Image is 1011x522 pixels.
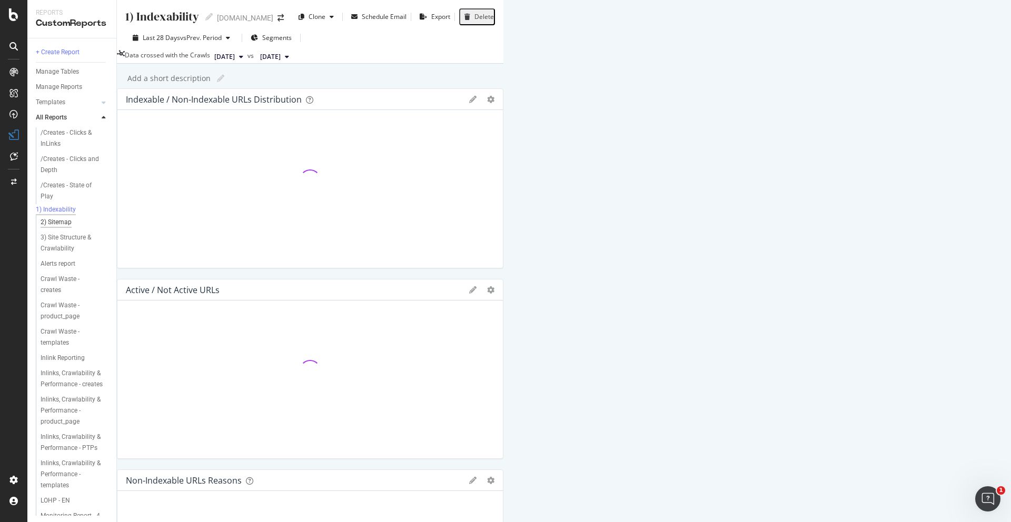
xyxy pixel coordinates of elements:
[126,475,242,486] div: Non-Indexable URLs Reasons
[210,51,247,63] button: [DATE]
[41,258,109,269] a: Alerts report
[41,353,109,364] a: Inlink Reporting
[41,180,109,202] a: /Creates - State of Play
[256,51,293,63] button: [DATE]
[41,274,109,296] a: Crawl Waste - creates
[36,66,109,77] a: Manage Tables
[41,431,109,454] a: Inlinks, Crawlability & Performance - PTPs
[41,495,70,506] div: LOHP - EN
[41,326,109,348] a: Crawl Waste - templates
[247,51,256,60] span: vs
[260,52,281,62] span: 2025 Sep. 14th
[294,8,338,25] button: Clone
[41,154,101,176] div: /Creates - Clicks and Depth
[459,8,495,25] button: Delete
[41,232,102,254] div: 3) Site Structure & Crawlability
[36,17,108,29] div: CustomReports
[214,52,235,62] span: 2025 Oct. 12th
[41,258,75,269] div: Alerts report
[41,300,109,322] a: Crawl Waste - product_page
[431,12,450,21] div: Export
[362,12,407,21] div: Schedule Email
[125,8,199,25] div: 1) Indexability
[126,285,220,295] div: Active / Not Active URLs
[36,97,98,108] a: Templates
[41,431,103,454] div: Inlinks, Crawlability & Performance - PTPs
[41,394,109,427] a: Inlinks, Crawlability & Performance - product_page
[41,458,109,491] a: Inlinks, Crawlability & Performance - templates
[36,97,65,108] div: Templates
[117,279,503,459] div: Active / Not Active URLsgeargear
[41,495,109,506] a: LOHP - EN
[246,29,296,46] button: Segments
[997,486,1005,495] span: 1
[41,274,99,296] div: Crawl Waste - creates
[277,14,284,22] div: arrow-right-arrow-left
[117,88,503,268] div: Indexable / Non-Indexable URLs Distributiongeargear
[262,33,292,42] span: Segments
[487,286,494,294] div: gear
[41,154,109,176] a: /Creates - Clicks and Depth
[36,112,98,123] a: All Reports
[126,94,302,105] div: Indexable / Non-Indexable URLs Distribution
[41,217,72,228] div: 2) Sitemap
[125,33,237,43] button: Last 28 DaysvsPrev. Period
[217,13,273,23] div: [DOMAIN_NAME]
[41,217,109,228] a: 2) Sitemap
[36,66,79,77] div: Manage Tables
[36,205,76,214] div: 1) Indexability
[41,394,104,427] div: Inlinks, Crawlability & Performance - product_page
[41,326,100,348] div: Crawl Waste - templates
[487,96,494,103] div: gear
[41,232,109,254] a: 3) Site Structure & Crawlability
[180,33,222,42] span: vs Prev. Period
[36,82,82,93] div: Manage Reports
[309,12,325,21] div: Clone
[41,368,109,390] a: Inlinks, Crawlability & Performance - creates
[36,82,109,93] a: Manage Reports
[41,368,104,390] div: Inlinks, Crawlability & Performance - creates
[127,73,211,84] div: Add a short description
[41,353,85,364] div: Inlink Reporting
[125,51,210,63] div: Data crossed with the Crawls
[36,47,109,58] a: + Create Report
[347,8,407,25] button: Schedule Email
[41,127,109,149] a: /Creates - Clicks & InLinks
[415,8,450,25] button: Export
[36,112,67,123] div: All Reports
[205,13,213,21] i: Edit report name
[41,127,101,149] div: /Creates - Clicks & InLinks
[41,180,100,202] div: /Creates - State of Play
[143,33,180,42] span: Last 28 Days
[36,8,108,17] div: Reports
[487,477,494,484] div: gear
[474,13,494,21] div: Delete
[975,486,1000,511] iframe: Intercom live chat
[41,458,104,491] div: Inlinks, Crawlability & Performance - templates
[217,75,224,82] i: Edit report name
[41,300,101,322] div: Crawl Waste - product_page
[36,204,109,215] a: 1) Indexability
[36,47,80,58] div: + Create Report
